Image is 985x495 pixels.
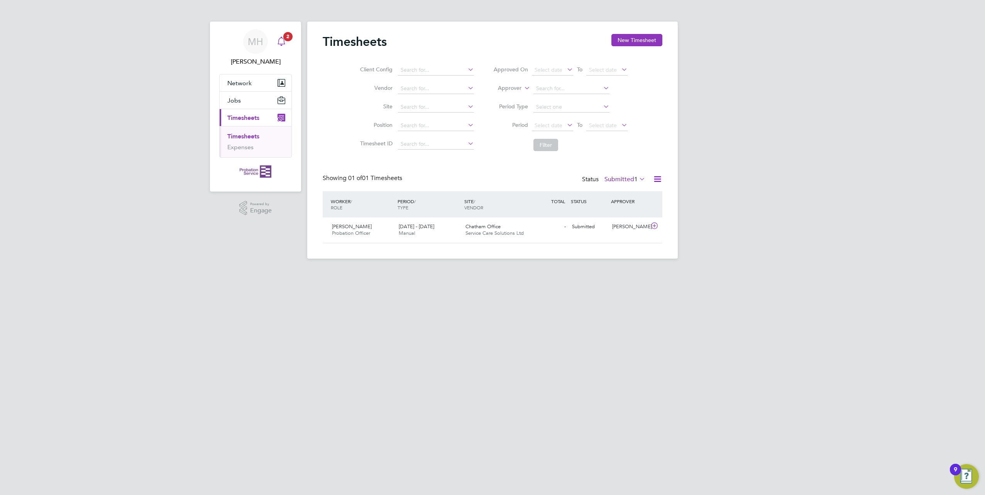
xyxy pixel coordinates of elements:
[220,74,291,91] button: Network
[358,84,393,91] label: Vendor
[465,230,524,236] span: Service Care Solutions Ltd
[634,175,638,183] span: 1
[399,223,434,230] span: [DATE] - [DATE]
[462,194,529,214] div: SITE
[398,204,408,210] span: TYPE
[569,194,609,208] div: STATUS
[248,37,263,47] span: MH
[582,174,647,185] div: Status
[329,194,396,214] div: WORKER
[533,139,558,151] button: Filter
[219,29,292,66] a: MH[PERSON_NAME]
[332,230,370,236] span: Probation Officer
[474,198,475,204] span: /
[589,122,617,129] span: Select date
[487,84,521,92] label: Approver
[239,201,272,216] a: Powered byEngage
[575,120,585,130] span: To
[551,198,565,204] span: TOTAL
[611,34,662,46] button: New Timesheet
[529,221,569,233] div: -
[358,103,393,110] label: Site
[589,66,617,73] span: Select date
[358,66,393,73] label: Client Config
[358,121,393,128] label: Position
[331,204,342,210] span: ROLE
[533,102,609,113] input: Select one
[604,175,645,183] label: Submitted
[227,114,259,121] span: Timesheets
[398,83,474,94] input: Search for...
[464,204,483,210] span: VENDOR
[219,165,292,178] a: Go to home page
[493,66,528,73] label: Approved On
[398,120,474,131] input: Search for...
[227,133,259,140] a: Timesheets
[398,102,474,113] input: Search for...
[250,207,272,214] span: Engage
[398,139,474,150] input: Search for...
[348,174,402,182] span: 01 Timesheets
[332,223,372,230] span: [PERSON_NAME]
[533,83,609,94] input: Search for...
[493,103,528,110] label: Period Type
[398,65,474,76] input: Search for...
[414,198,416,204] span: /
[609,221,649,233] div: [PERSON_NAME]
[954,470,957,480] div: 9
[358,140,393,147] label: Timesheet ID
[535,122,562,129] span: Select date
[535,66,562,73] span: Select date
[220,92,291,109] button: Jobs
[227,143,254,151] a: Expenses
[220,109,291,126] button: Timesheets
[569,221,609,233] div: Submitted
[220,126,291,157] div: Timesheets
[283,32,293,41] span: 2
[323,34,387,49] h2: Timesheets
[227,97,241,104] span: Jobs
[465,223,501,230] span: Chatham Office
[250,201,272,207] span: Powered by
[219,57,292,66] span: Mark Hibberd
[609,194,649,208] div: APPROVER
[493,121,528,128] label: Period
[227,79,252,87] span: Network
[575,64,585,74] span: To
[323,174,404,182] div: Showing
[954,464,979,489] button: Open Resource Center, 9 new notifications
[350,198,352,204] span: /
[348,174,362,182] span: 01 of
[210,22,301,192] nav: Main navigation
[274,29,289,54] a: 2
[240,165,271,178] img: probationservice-logo-retina.png
[396,194,462,214] div: PERIOD
[399,230,415,236] span: Manual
